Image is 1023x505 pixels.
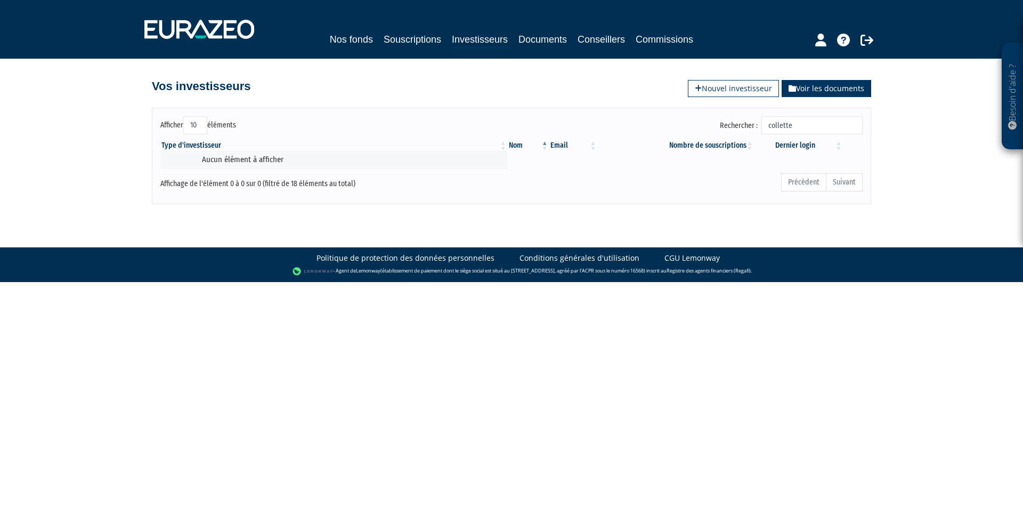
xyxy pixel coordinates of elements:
a: CGU Lemonway [664,253,720,263]
input: Rechercher : [761,116,863,134]
a: Nouvel investisseur [688,80,779,97]
h4: Vos investisseurs [152,80,250,93]
th: Dernier login : activer pour trier la colonne par ordre croissant [754,140,843,151]
a: Documents [518,32,567,47]
a: Conseillers [578,32,625,47]
a: Investisseurs [452,32,508,49]
a: Conditions générales d'utilisation [519,253,639,263]
a: Voir les documents [782,80,871,97]
img: logo-lemonway.png [293,266,334,277]
th: Nombre de souscriptions : activer pour trier la colonne par ordre croissant [598,140,754,151]
a: Politique de protection des données personnelles [316,253,494,263]
img: 1732889491-logotype_eurazeo_blanc_rvb.png [144,20,254,39]
a: Nos fonds [330,32,373,47]
label: Rechercher : [720,116,863,134]
a: Souscriptions [384,32,441,47]
a: Lemonway [356,267,380,274]
th: Type d'investisseur : activer pour trier la colonne par ordre croissant [160,140,508,151]
a: Registre des agents financiers (Regafi) [667,267,751,274]
td: Aucun élément à afficher [160,151,508,169]
select: Afficheréléments [183,116,207,134]
div: Affichage de l'élément 0 à 0 sur 0 (filtré de 18 éléments au total) [160,172,444,189]
th: Nom : activer pour trier la colonne par ordre d&eacute;croissant [508,140,549,151]
a: Commissions [636,32,693,47]
th: &nbsp; [843,140,863,151]
label: Afficher éléments [160,116,236,134]
div: - Agent de (établissement de paiement dont le siège social est situé au [STREET_ADDRESS], agréé p... [11,266,1012,277]
p: Besoin d'aide ? [1006,49,1019,145]
th: Email : activer pour trier la colonne par ordre croissant [549,140,598,151]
